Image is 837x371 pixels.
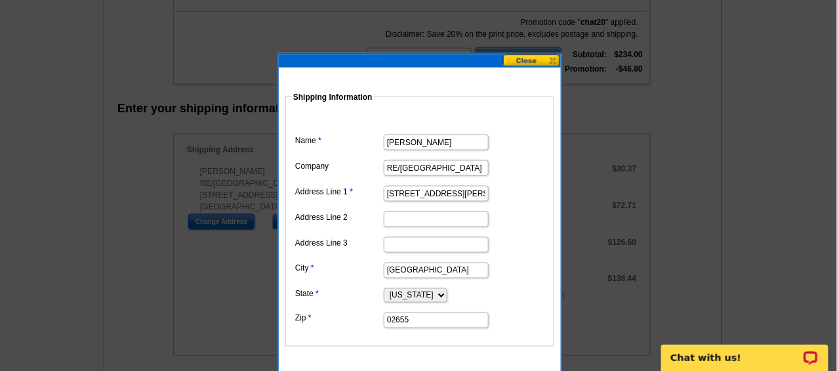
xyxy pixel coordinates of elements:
label: City [295,263,382,274]
label: Address Line 3 [295,237,382,249]
label: Address Line 1 [295,186,382,198]
label: Address Line 2 [295,211,382,223]
label: Zip [295,313,382,324]
iframe: LiveChat chat widget [653,330,837,371]
legend: Shipping Information [292,91,374,103]
label: State [295,288,382,300]
label: Name [295,135,382,146]
label: Company [295,160,382,172]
